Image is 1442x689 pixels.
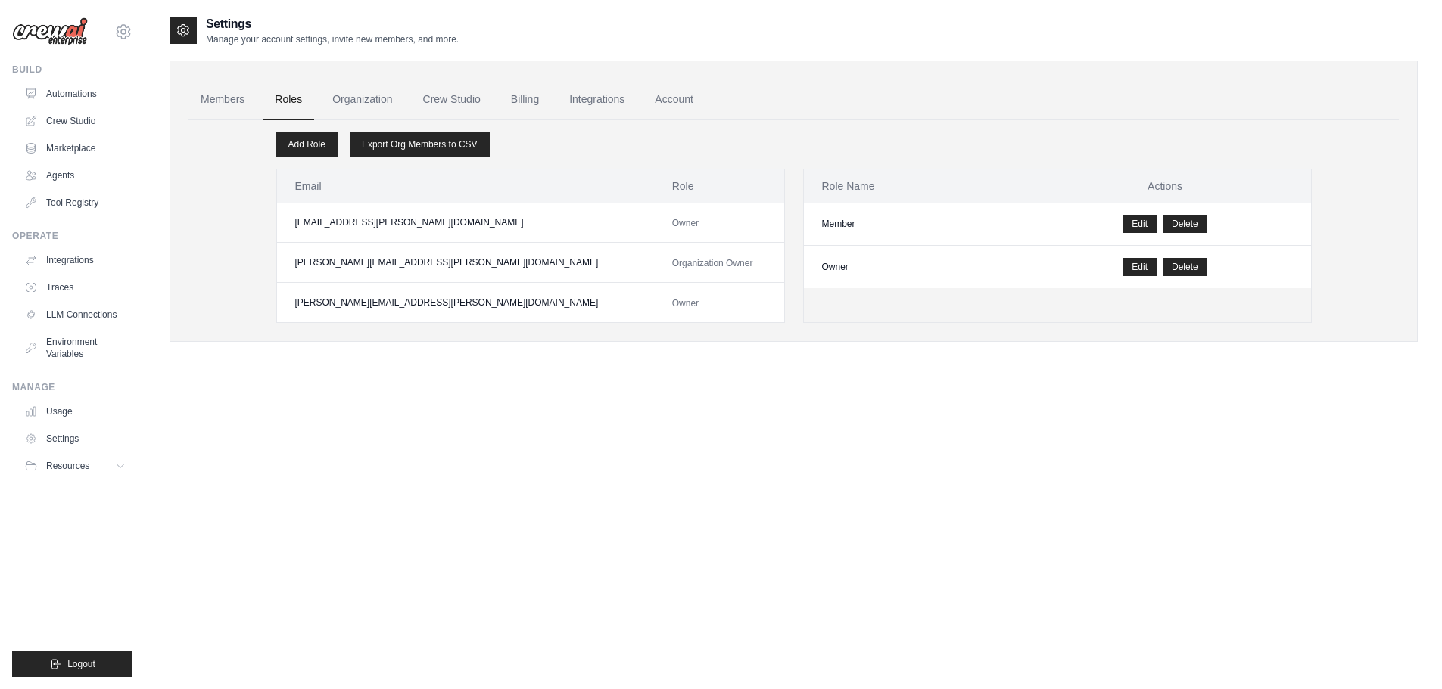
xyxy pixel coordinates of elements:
a: Add Role [276,132,338,157]
a: Settings [18,427,132,451]
button: Delete [1163,215,1207,233]
a: LLM Connections [18,303,132,327]
img: Logo [12,17,88,46]
a: Automations [18,82,132,106]
a: Roles [263,79,314,120]
a: Members [188,79,257,120]
button: Logout [12,651,132,677]
a: Marketplace [18,136,132,160]
th: Role [654,169,784,203]
span: Resources [46,460,89,472]
td: Owner [804,246,1020,289]
a: Environment Variables [18,330,132,366]
a: Edit [1123,215,1157,233]
span: Organization Owner [672,258,753,268]
h2: Settings [206,15,459,33]
a: Edit [1123,258,1157,276]
div: Operate [12,230,132,242]
div: Manage [12,381,132,393]
a: Integrations [18,248,132,272]
a: Crew Studio [18,109,132,133]
a: Tool Registry [18,191,132,215]
a: Crew Studio [411,79,493,120]
th: Email [277,169,654,203]
a: Organization [320,79,404,120]
a: Billing [499,79,551,120]
span: Logout [67,658,95,670]
span: Owner [672,298,699,309]
span: Owner [672,218,699,228]
a: Usage [18,399,132,424]
th: Role Name [804,169,1020,203]
a: Agents [18,163,132,188]
a: Integrations [557,79,637,120]
td: Member [804,203,1020,246]
a: Traces [18,275,132,299]
td: [EMAIL_ADDRESS][PERSON_NAME][DOMAIN_NAME] [277,203,654,243]
button: Delete [1163,258,1207,276]
th: Actions [1020,169,1311,203]
div: Build [12,64,132,76]
td: [PERSON_NAME][EMAIL_ADDRESS][PERSON_NAME][DOMAIN_NAME] [277,283,654,323]
td: [PERSON_NAME][EMAIL_ADDRESS][PERSON_NAME][DOMAIN_NAME] [277,243,654,283]
a: Account [643,79,705,120]
a: Export Org Members to CSV [350,132,490,157]
p: Manage your account settings, invite new members, and more. [206,33,459,45]
button: Resources [18,454,132,478]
